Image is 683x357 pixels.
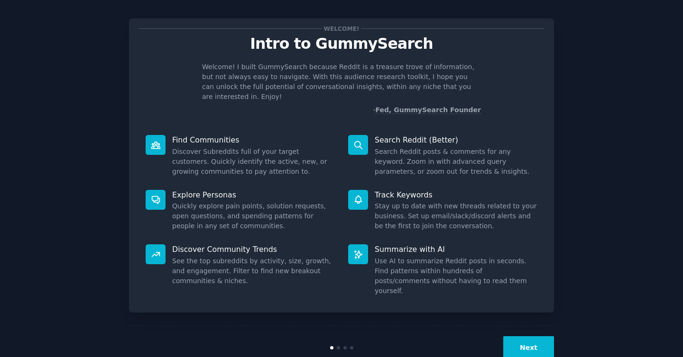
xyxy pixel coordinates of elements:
[172,135,335,145] p: Find Communities
[322,24,361,34] span: Welcome!
[375,256,537,296] dd: Use AI to summarize Reddit posts in seconds. Find patterns within hundreds of posts/comments with...
[375,201,537,231] dd: Stay up to date with new threads related to your business. Set up email/slack/discord alerts and ...
[172,244,335,254] p: Discover Community Trends
[375,135,537,145] p: Search Reddit (Better)
[375,190,537,200] p: Track Keywords
[375,106,481,114] a: Fed, GummySearch Founder
[202,62,481,102] p: Welcome! I built GummySearch because Reddit is a treasure trove of information, but not always ea...
[172,256,335,286] dd: See the top subreddits by activity, size, growth, and engagement. Filter to find new breakout com...
[375,244,537,254] p: Summarize with AI
[375,147,537,177] dd: Search Reddit posts & comments for any keyword. Zoom in with advanced query parameters, or zoom o...
[172,201,335,231] dd: Quickly explore pain points, solution requests, open questions, and spending patterns for people ...
[172,190,335,200] p: Explore Personas
[373,105,481,115] div: -
[172,147,335,177] dd: Discover Subreddits full of your target customers. Quickly identify the active, new, or growing c...
[139,36,544,52] p: Intro to GummySearch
